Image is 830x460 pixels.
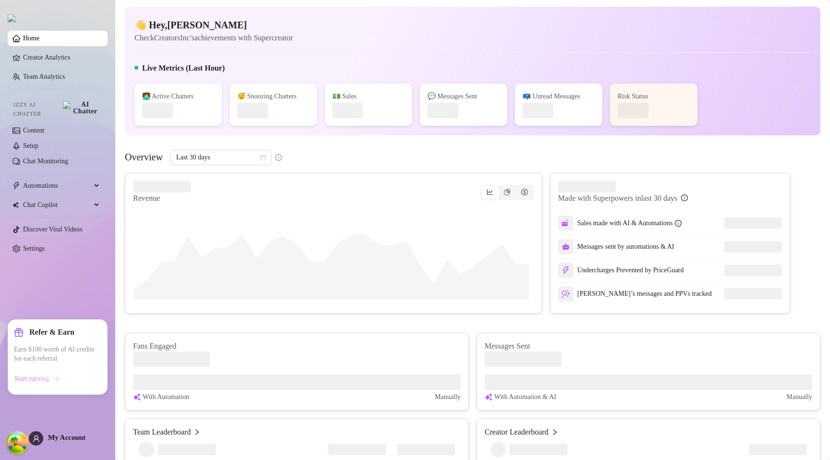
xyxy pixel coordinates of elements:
img: logo.svg [8,14,15,22]
h4: 👋 Hey, [PERSON_NAME] [134,18,293,32]
a: Settings [23,245,45,252]
span: thunderbolt [12,182,20,190]
div: 😴 Snoozing Chatters [237,91,309,102]
span: calendar [260,155,266,160]
span: right [194,426,200,438]
article: Made with Superpowers in last 30 days [558,193,677,204]
strong: Refer & Earn [29,328,74,336]
div: [PERSON_NAME]’s messages and PPVs tracked [558,286,712,302]
article: Manually [435,392,461,402]
span: info-circle [681,194,688,201]
article: Overview [125,150,163,164]
a: Setup [23,142,38,149]
div: Messages sent by automations & AI [558,239,674,254]
div: Risk Status [618,91,690,102]
span: right [551,426,558,438]
div: 📪 Unread Messages [523,91,595,102]
span: arrow-right [53,375,60,382]
article: Revenue [133,193,191,204]
div: 👩‍💻 Active Chatters [142,91,214,102]
span: My Account [48,434,85,441]
a: Creator Analytics [23,50,100,65]
span: user [33,435,40,442]
a: Home [23,35,39,42]
span: info-circle [275,154,282,161]
a: Team Analytics [23,73,65,80]
article: Messages Sent [485,341,812,351]
button: Open Tanstack query devtools [8,433,27,452]
img: Chat Copilot [12,202,19,208]
article: Fans Engaged [133,341,461,351]
article: Manually [786,392,812,402]
img: svg%3e [561,266,570,275]
article: Creator Leaderboard [485,426,549,438]
h5: Live Metrics (Last Hour) [142,62,225,74]
a: Start earningarrow-right [14,371,101,387]
div: Undercharges Prevented by PriceGuard [558,263,684,278]
article: With Automation [143,392,189,402]
span: Izzy AI Chatter [13,100,59,119]
img: AI Chatter [63,101,100,115]
div: segmented control [480,185,534,200]
a: Chat Monitoring [23,157,68,165]
img: svg%3e [561,290,570,298]
span: dollar-circle [521,189,528,195]
img: svg%3e [562,243,570,251]
img: svg%3e [561,219,570,228]
span: Chat Copilot [23,197,91,213]
a: Discover Viral Videos [23,226,83,233]
div: Sales made with AI & Automations [577,218,682,229]
article: Team Leaderboard [133,426,191,438]
span: line-chart [487,189,493,195]
span: Start earning [14,375,49,383]
div: 💵 Sales [332,91,404,102]
span: pie-chart [504,189,511,195]
span: info-circle [675,220,682,227]
a: Content [23,127,44,134]
span: Automations [23,178,91,194]
span: Earn $100 worth of AI credits for each referral [14,345,101,363]
div: 💬 Messages Sent [427,91,500,102]
article: Check CreatorsInc's achievements with Supercreator [134,32,293,44]
img: svg%3e [485,392,492,402]
span: gift [14,327,24,337]
img: svg%3e [133,392,141,402]
article: With Automation & AI [494,392,556,402]
button: Start earningarrow-right [14,371,60,387]
span: Last 30 days [176,150,266,165]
